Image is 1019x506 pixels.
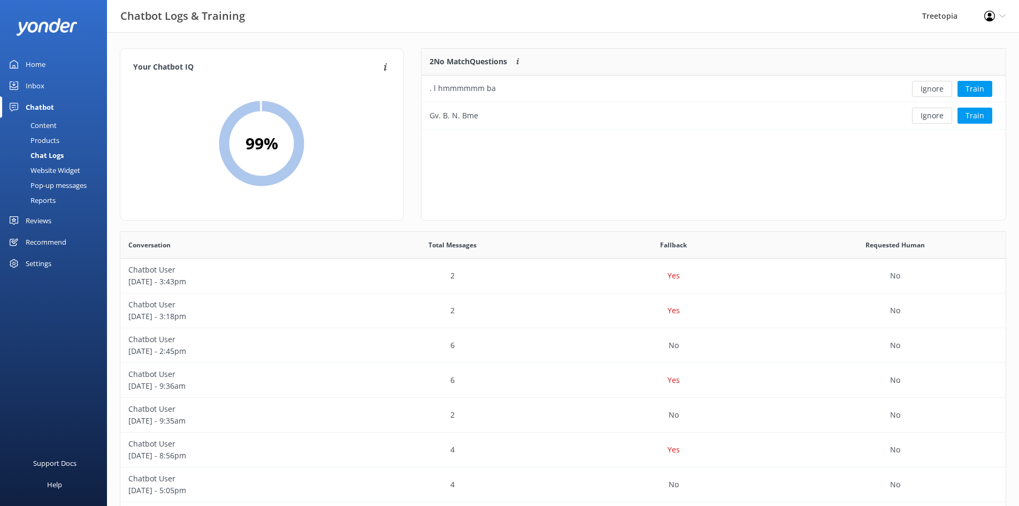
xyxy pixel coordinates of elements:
p: [DATE] - 9:36am [128,380,334,392]
p: No [890,444,900,456]
p: Chatbot User [128,264,334,276]
button: Ignore [912,81,952,97]
p: No [669,479,679,490]
p: Chatbot User [128,438,334,450]
div: row [120,398,1006,433]
div: Gv. B. N. Bme [430,110,478,122]
p: [DATE] - 5:05pm [128,485,334,496]
p: [DATE] - 9:35am [128,415,334,427]
p: No [669,339,679,351]
span: Fallback [660,240,687,250]
h3: Chatbot Logs & Training [120,7,245,25]
div: row [120,467,1006,502]
a: Content [6,118,107,133]
p: [DATE] - 2:45pm [128,345,334,357]
p: 4 [450,444,455,456]
p: No [890,270,900,282]
p: Chatbot User [128,473,334,485]
p: Chatbot User [128,299,334,311]
span: Total Messages [428,240,477,250]
div: . l hmmmmmm ba [430,82,496,94]
div: Recommend [26,231,66,253]
p: No [890,409,900,421]
button: Ignore [912,108,952,124]
p: [DATE] - 8:56pm [128,450,334,462]
p: 2 [450,305,455,316]
div: Chatbot [26,96,54,118]
div: row [422,75,1006,102]
p: Chatbot User [128,368,334,380]
p: 2 [450,409,455,421]
p: No [890,479,900,490]
span: Requested Human [865,240,925,250]
div: row [120,259,1006,293]
p: No [890,374,900,386]
p: 6 [450,339,455,351]
h2: 99 % [246,131,278,156]
h4: Your Chatbot IQ [133,62,380,73]
button: Train [957,108,992,124]
p: Chatbot User [128,403,334,415]
p: [DATE] - 3:18pm [128,311,334,322]
div: row [120,363,1006,398]
p: No [669,409,679,421]
div: row [120,293,1006,328]
p: Yes [668,270,680,282]
div: Website Widget [6,163,80,178]
div: Inbox [26,75,44,96]
div: row [120,433,1006,467]
div: Reports [6,193,56,208]
p: Yes [668,374,680,386]
div: Products [6,133,59,148]
p: 2 No Match Questions [430,56,507,67]
div: Pop-up messages [6,178,87,193]
div: Settings [26,253,51,274]
a: Website Widget [6,163,107,178]
p: Yes [668,305,680,316]
a: Pop-up messages [6,178,107,193]
a: Reports [6,193,107,208]
p: [DATE] - 3:43pm [128,276,334,288]
div: Help [47,474,62,495]
p: Yes [668,444,680,456]
div: Home [26,54,45,75]
p: No [890,339,900,351]
p: 4 [450,479,455,490]
div: grid [422,75,1006,129]
p: No [890,305,900,316]
button: Train [957,81,992,97]
div: Chat Logs [6,148,64,163]
div: Support Docs [33,452,76,474]
p: 2 [450,270,455,282]
div: Content [6,118,57,133]
div: row [120,328,1006,363]
img: yonder-white-logo.png [16,18,78,36]
div: row [422,102,1006,129]
a: Chat Logs [6,148,107,163]
p: Chatbot User [128,334,334,345]
p: 6 [450,374,455,386]
a: Products [6,133,107,148]
span: Conversation [128,240,171,250]
div: Reviews [26,210,51,231]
